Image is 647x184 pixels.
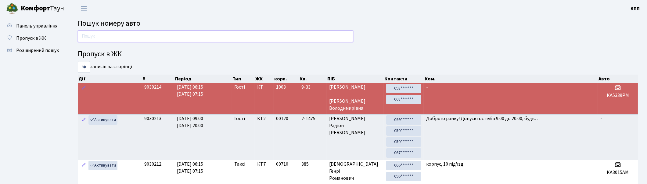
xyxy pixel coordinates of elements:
[631,5,640,12] a: КПП
[301,161,324,168] span: 385
[600,115,602,122] span: -
[76,3,92,13] button: Переключити навігацію
[177,161,203,175] span: [DATE] 06:15 [DATE] 07:15
[234,84,245,91] span: Гості
[16,35,46,42] span: Пропуск в ЖК
[426,84,428,90] span: -
[234,115,245,122] span: Гості
[78,18,140,29] span: Пошук номеру авто
[6,2,18,15] img: logo.png
[426,115,540,122] span: Доброго ранку! Допуск гостей з 9:00 до 20:00, будь…
[384,75,424,83] th: Контакти
[16,47,59,54] span: Розширений пошук
[426,161,463,167] span: корпус, 10 під'їзд
[78,31,353,42] input: Пошук
[78,75,142,83] th: Дії
[234,161,245,168] span: Таксі
[329,115,382,136] span: [PERSON_NAME] Радіон [PERSON_NAME]
[16,23,57,29] span: Панель управління
[424,75,598,83] th: Ком.
[329,161,382,182] span: [DEMOGRAPHIC_DATA] Генрі Романович
[276,84,286,90] span: 1003
[255,75,274,83] th: ЖК
[274,75,299,83] th: корп.
[144,115,161,122] span: 9030213
[142,75,174,83] th: #
[276,161,288,167] span: 00710
[329,84,382,112] span: [PERSON_NAME] [PERSON_NAME] Володимирівна
[3,44,64,57] a: Розширений пошук
[21,3,64,14] span: Таун
[299,75,326,83] th: Кв.
[21,3,50,13] b: Комфорт
[257,84,271,91] span: КТ
[600,93,635,98] h5: КА5339РМ
[174,75,232,83] th: Період
[177,84,203,98] span: [DATE] 06:15 [DATE] 07:15
[80,84,88,93] a: Редагувати
[78,61,90,73] select: записів на сторінці
[78,61,132,73] label: записів на сторінці
[144,161,161,167] span: 9030212
[257,161,271,168] span: КТ7
[232,75,255,83] th: Тип
[257,115,271,122] span: КТ2
[88,115,117,125] a: Активувати
[276,115,288,122] span: 00120
[88,161,117,170] a: Активувати
[3,32,64,44] a: Пропуск в ЖК
[600,170,635,175] h5: КА3015АМ
[327,75,384,83] th: ПІБ
[598,75,638,83] th: Авто
[301,115,324,122] span: 2-1475
[3,20,64,32] a: Панель управління
[78,50,638,59] h4: Пропуск в ЖК
[177,115,203,129] span: [DATE] 09:00 [DATE] 20:00
[144,84,161,90] span: 9030214
[80,161,88,170] a: Редагувати
[80,115,88,125] a: Редагувати
[301,84,324,91] span: 9-33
